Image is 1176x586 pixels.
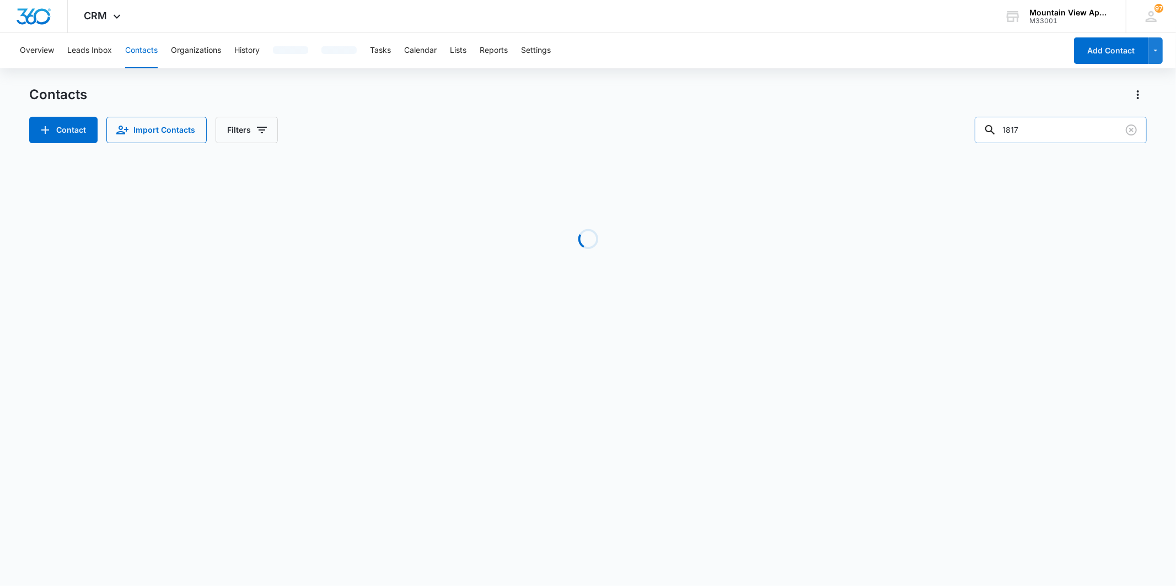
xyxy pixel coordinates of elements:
button: Lists [450,33,466,68]
button: Reports [480,33,508,68]
h1: Contacts [29,86,87,103]
button: Organizations [171,33,221,68]
button: Calendar [404,33,437,68]
button: History [234,33,260,68]
div: notifications count [1154,4,1163,13]
span: 97 [1154,4,1163,13]
span: CRM [84,10,108,21]
button: Contacts [125,33,158,68]
button: Clear [1123,121,1140,139]
input: Search Contacts [975,117,1147,143]
button: Settings [521,33,551,68]
button: Tasks [370,33,391,68]
button: Add Contact [1074,37,1148,64]
div: account id [1029,17,1110,25]
button: Overview [20,33,54,68]
button: Add Contact [29,117,98,143]
button: Leads Inbox [67,33,112,68]
button: Filters [216,117,278,143]
button: Actions [1129,86,1147,104]
button: Import Contacts [106,117,207,143]
div: account name [1029,8,1110,17]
